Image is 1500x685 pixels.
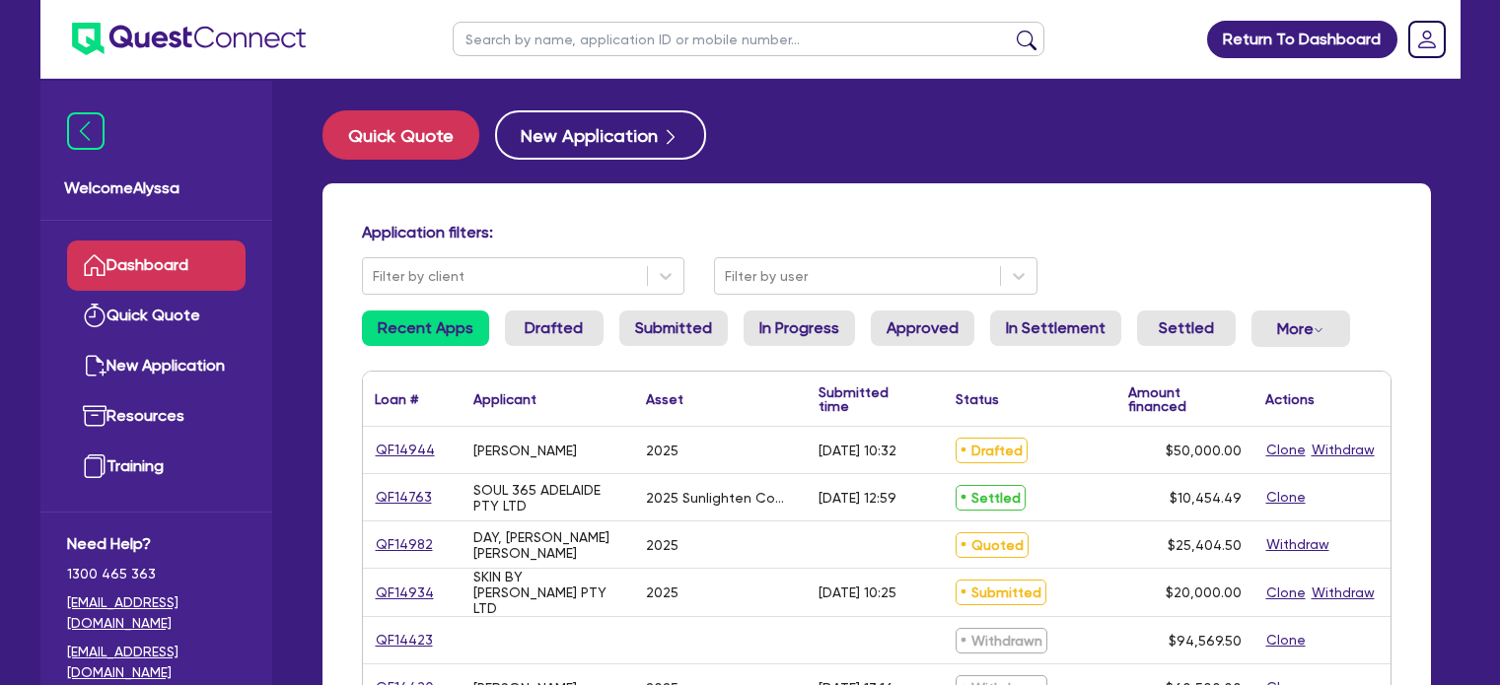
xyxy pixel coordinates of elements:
[1401,14,1453,65] a: Dropdown toggle
[956,628,1047,653] span: Withdrawn
[67,642,246,683] a: [EMAIL_ADDRESS][DOMAIN_NAME]
[819,584,896,600] div: [DATE] 10:25
[646,537,679,553] div: 2025
[646,584,679,600] div: 2025
[744,310,855,346] a: In Progress
[1265,486,1307,509] button: Clone
[473,529,622,561] div: DAY, [PERSON_NAME] [PERSON_NAME]
[1251,310,1350,347] button: Dropdown toggle
[67,564,246,584] span: 1300 465 363
[322,110,479,160] button: Quick Quote
[473,443,577,458] div: [PERSON_NAME]
[1311,582,1376,604] button: Withdraw
[67,341,246,391] a: New Application
[1166,584,1242,600] span: $20,000.00
[1265,533,1330,556] button: Withdraw
[1265,629,1307,651] button: Clone
[1168,537,1242,553] span: $25,404.50
[375,486,433,509] a: QF14763
[646,392,683,406] div: Asset
[1128,385,1242,413] div: Amount financed
[83,454,107,478] img: training
[1169,633,1242,649] span: $94,569.50
[1265,439,1307,461] button: Clone
[473,482,622,514] div: SOUL 365 ADELAIDE PTY LTD
[67,240,246,291] a: Dashboard
[375,533,434,556] a: QF14982
[1137,310,1236,346] a: Settled
[1311,439,1376,461] button: Withdraw
[453,22,1044,56] input: Search by name, application ID or mobile number...
[956,580,1046,605] span: Submitted
[67,291,246,341] a: Quick Quote
[67,442,246,492] a: Training
[956,438,1028,463] span: Drafted
[473,569,622,616] div: SKIN BY [PERSON_NAME] PTY LTD
[646,443,679,458] div: 2025
[505,310,604,346] a: Drafted
[956,392,999,406] div: Status
[1265,582,1307,604] button: Clone
[322,110,495,160] a: Quick Quote
[990,310,1121,346] a: In Settlement
[1170,490,1242,506] span: $10,454.49
[67,532,246,556] span: Need Help?
[1207,21,1397,58] a: Return To Dashboard
[72,23,306,55] img: quest-connect-logo-blue
[1265,392,1315,406] div: Actions
[375,392,418,406] div: Loan #
[83,354,107,377] img: new-application
[375,629,434,651] a: QF14423
[67,592,246,634] a: [EMAIL_ADDRESS][DOMAIN_NAME]
[473,392,536,406] div: Applicant
[375,582,435,604] a: QF14934
[646,490,795,506] div: 2025 Sunlighten Community Sauna
[819,443,896,458] div: [DATE] 10:32
[819,490,896,506] div: [DATE] 12:59
[362,310,489,346] a: Recent Apps
[362,223,1392,241] h4: Application filters:
[956,532,1029,558] span: Quoted
[67,391,246,442] a: Resources
[83,404,107,428] img: resources
[619,310,728,346] a: Submitted
[1166,443,1242,458] span: $50,000.00
[67,112,105,150] img: icon-menu-close
[819,385,914,413] div: Submitted time
[956,485,1026,511] span: Settled
[871,310,974,346] a: Approved
[83,304,107,327] img: quick-quote
[375,439,436,461] a: QF14944
[64,176,249,200] span: Welcome Alyssa
[495,110,706,160] button: New Application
